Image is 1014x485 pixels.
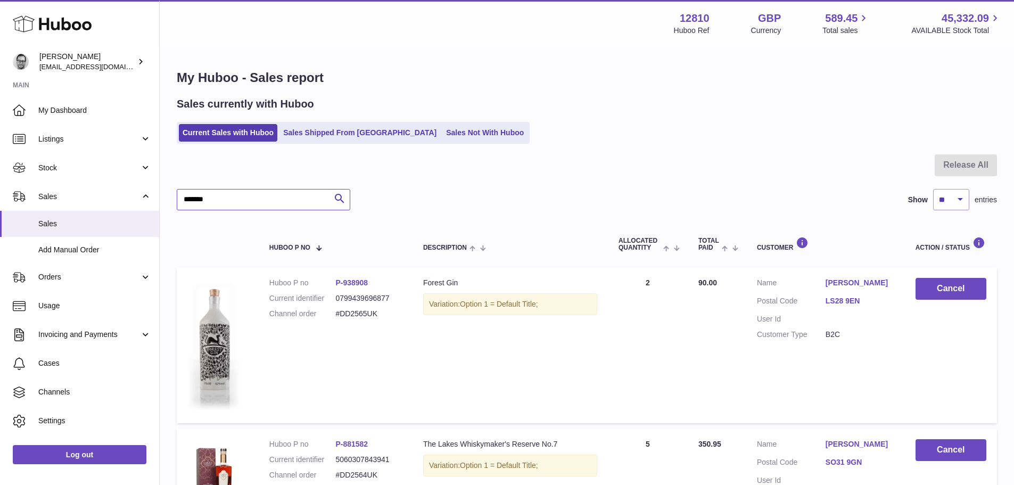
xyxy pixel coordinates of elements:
span: Huboo P no [269,244,310,251]
a: Sales Not With Huboo [442,124,527,142]
dd: #DD2565UK [335,309,402,319]
span: AVAILABLE Stock Total [911,26,1001,36]
a: Log out [13,445,146,464]
span: My Dashboard [38,105,151,116]
span: Channels [38,387,151,397]
h1: My Huboo - Sales report [177,69,997,86]
span: 589.45 [825,11,858,26]
span: Cases [38,358,151,368]
span: 90.00 [698,278,717,287]
img: forest-gin-596989.jpg [187,278,241,410]
div: Variation: [423,455,597,476]
dt: Channel order [269,309,336,319]
dd: 0799439696877 [335,293,402,303]
dt: Name [757,439,826,452]
dd: 5060307843941 [335,455,402,465]
img: internalAdmin-12810@internal.huboo.com [13,54,29,70]
span: 45,332.09 [942,11,989,26]
dt: Channel order [269,470,336,480]
h2: Sales currently with Huboo [177,97,314,111]
dt: Postal Code [757,457,826,470]
dt: Huboo P no [269,278,336,288]
span: Invoicing and Payments [38,330,140,340]
strong: 12810 [680,11,710,26]
span: Option 1 = Default Title; [460,300,538,308]
div: Currency [751,26,781,36]
td: 2 [608,267,688,423]
span: entries [975,195,997,205]
span: Usage [38,301,151,311]
dt: Current identifier [269,455,336,465]
a: P-938908 [335,278,368,287]
span: Description [423,244,467,251]
a: [PERSON_NAME] [826,439,894,449]
span: Stock [38,163,140,173]
a: SO31 9GN [826,457,894,467]
dd: B2C [826,330,894,340]
dt: Name [757,278,826,291]
div: Forest Gin [423,278,597,288]
span: Sales [38,219,151,229]
span: 350.95 [698,440,721,448]
div: Customer [757,237,894,251]
dt: Customer Type [757,330,826,340]
dt: Postal Code [757,296,826,309]
span: Sales [38,192,140,202]
span: Total paid [698,237,719,251]
button: Cancel [916,278,986,300]
span: Orders [38,272,140,282]
div: [PERSON_NAME] [39,52,135,72]
span: Total sales [822,26,870,36]
a: LS28 9EN [826,296,894,306]
span: [EMAIL_ADDRESS][DOMAIN_NAME] [39,62,156,71]
button: Cancel [916,439,986,461]
dt: Current identifier [269,293,336,303]
dt: Huboo P no [269,439,336,449]
span: Settings [38,416,151,426]
span: Add Manual Order [38,245,151,255]
a: 589.45 Total sales [822,11,870,36]
dt: User Id [757,314,826,324]
a: P-881582 [335,440,368,448]
div: Action / Status [916,237,986,251]
div: Variation: [423,293,597,315]
a: Current Sales with Huboo [179,124,277,142]
div: Huboo Ref [674,26,710,36]
a: Sales Shipped From [GEOGRAPHIC_DATA] [279,124,440,142]
strong: GBP [758,11,781,26]
a: 45,332.09 AVAILABLE Stock Total [911,11,1001,36]
div: The Lakes Whiskymaker's Reserve No.7 [423,439,597,449]
dd: #DD2564UK [335,470,402,480]
label: Show [908,195,928,205]
span: Option 1 = Default Title; [460,461,538,470]
span: Listings [38,134,140,144]
a: [PERSON_NAME] [826,278,894,288]
span: ALLOCATED Quantity [619,237,661,251]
